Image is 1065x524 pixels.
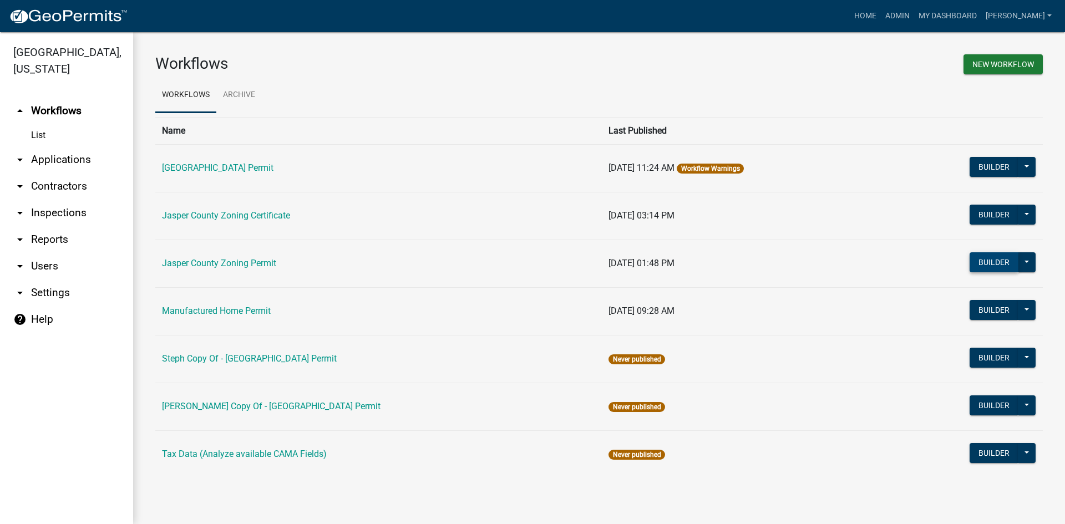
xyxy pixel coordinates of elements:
i: help [13,313,27,326]
i: arrow_drop_down [13,286,27,299]
span: Never published [608,402,665,412]
button: Builder [970,348,1018,368]
i: arrow_drop_down [13,180,27,193]
a: Manufactured Home Permit [162,306,271,316]
h3: Workflows [155,54,591,73]
span: Never published [608,354,665,364]
i: arrow_drop_down [13,233,27,246]
button: Builder [970,443,1018,463]
span: [DATE] 11:24 AM [608,162,674,173]
i: arrow_drop_down [13,206,27,220]
a: Workflow Warnings [681,165,740,172]
a: Jasper County Zoning Permit [162,258,276,268]
span: Never published [608,450,665,460]
a: Jasper County Zoning Certificate [162,210,290,221]
a: Home [850,6,881,27]
i: arrow_drop_down [13,153,27,166]
th: Name [155,117,602,144]
span: [DATE] 09:28 AM [608,306,674,316]
a: Steph Copy Of - [GEOGRAPHIC_DATA] Permit [162,353,337,364]
button: Builder [970,395,1018,415]
a: [PERSON_NAME] Copy Of - [GEOGRAPHIC_DATA] Permit [162,401,381,411]
i: arrow_drop_up [13,104,27,118]
button: Builder [970,252,1018,272]
button: Builder [970,157,1018,177]
a: Admin [881,6,914,27]
a: Archive [216,78,262,113]
th: Last Published [602,117,887,144]
span: [DATE] 01:48 PM [608,258,674,268]
a: [GEOGRAPHIC_DATA] Permit [162,162,273,173]
button: New Workflow [963,54,1043,74]
a: Tax Data (Analyze available CAMA Fields) [162,449,327,459]
button: Builder [970,300,1018,320]
a: [PERSON_NAME] [981,6,1056,27]
span: [DATE] 03:14 PM [608,210,674,221]
button: Builder [970,205,1018,225]
a: Workflows [155,78,216,113]
a: My Dashboard [914,6,981,27]
i: arrow_drop_down [13,260,27,273]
